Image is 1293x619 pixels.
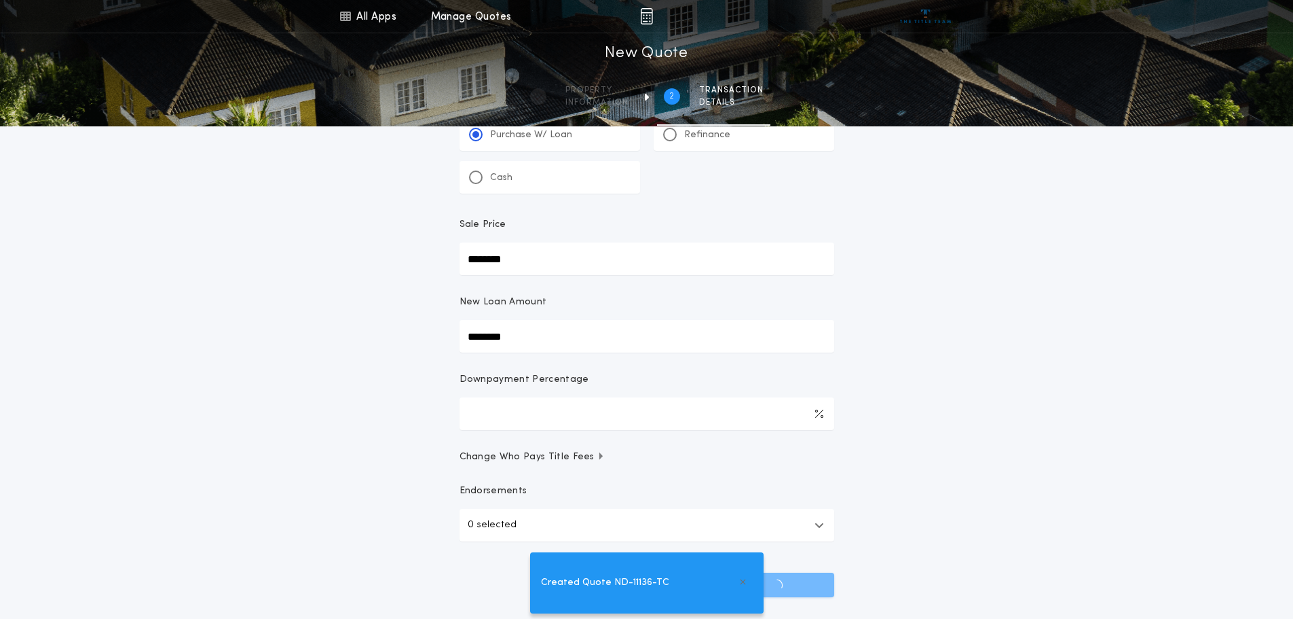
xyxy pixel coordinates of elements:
p: Cash [490,171,512,185]
h1: New Quote [605,43,688,65]
img: vs-icon [900,10,951,23]
p: Purchase W/ Loan [490,128,572,142]
input: Sale Price [460,243,834,275]
p: New Loan Amount [460,296,547,309]
span: Property [565,85,629,96]
input: Downpayment Percentage [460,397,834,430]
button: 0 selected [460,509,834,542]
span: information [565,97,629,108]
img: img [640,8,653,24]
button: Change Who Pays Title Fees [460,450,834,464]
span: Change Who Pays Title Fees [460,450,605,464]
p: Sale Price [460,218,506,232]
h2: 2 [669,91,674,102]
p: Endorsements [460,484,834,498]
span: Created Quote ND-11136-TC [541,576,669,590]
p: Refinance [684,128,730,142]
span: details [699,97,764,108]
p: 0 selected [468,517,517,533]
span: Transaction [699,85,764,96]
p: Downpayment Percentage [460,373,589,387]
input: New Loan Amount [460,320,834,353]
